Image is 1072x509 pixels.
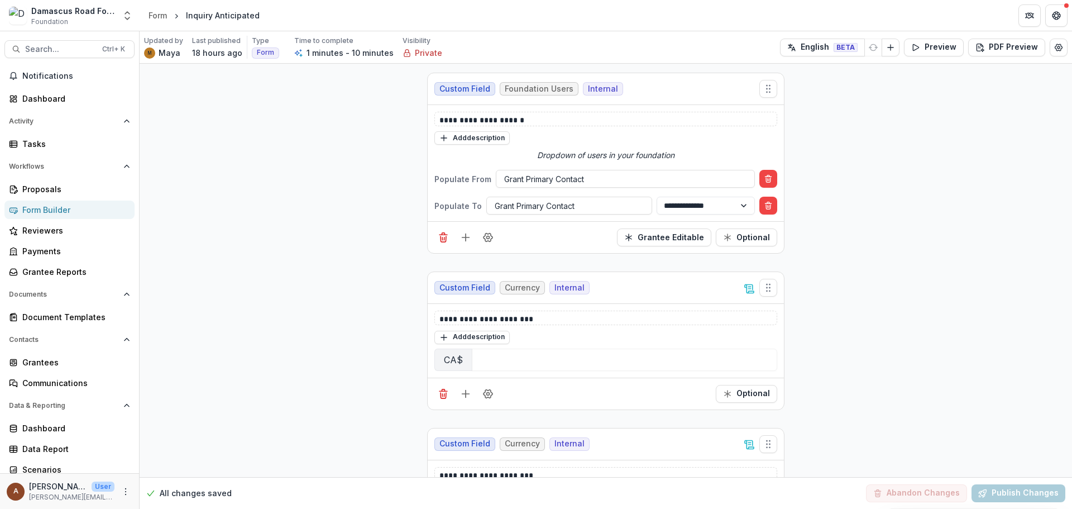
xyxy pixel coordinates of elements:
[968,39,1045,56] button: PDF Preview
[780,39,865,56] button: English BETA
[505,84,573,94] span: Foundation Users
[22,356,126,368] div: Grantees
[617,229,711,246] button: Read Only Toggle
[4,180,135,198] a: Proposals
[4,135,135,153] a: Tasks
[144,7,171,23] a: Form
[4,397,135,415] button: Open Data & Reporting
[759,197,777,215] button: Delete condition
[759,279,777,297] button: Move field
[4,67,135,85] button: Notifications
[31,17,68,27] span: Foundation
[22,225,126,236] div: Reviewers
[4,308,135,326] a: Document Templates
[9,291,119,298] span: Documents
[9,117,119,125] span: Activity
[434,173,491,185] p: Populate From
[13,488,18,495] div: Andrew
[434,131,510,145] button: Adddescription
[439,283,490,293] span: Custom Field
[537,149,674,161] i: Dropdown of users in your foundation
[252,36,269,46] p: Type
[434,385,452,403] button: Delete field
[4,201,135,219] a: Form Builder
[22,204,126,216] div: Form Builder
[434,229,452,246] button: Delete field
[4,419,135,437] a: Dashboard
[439,84,490,94] span: Custom Field
[1050,39,1068,56] button: Edit Form Settings
[22,183,126,195] div: Proposals
[192,47,242,59] p: 18 hours ago
[4,242,135,260] a: Payments
[1018,4,1041,27] button: Partners
[759,170,777,188] button: Delete condition
[22,377,126,389] div: Communications
[22,443,126,455] div: Data Report
[9,402,119,410] span: Data & Reporting
[192,36,241,46] p: Last published
[22,422,126,434] div: Dashboard
[9,7,27,25] img: Damascus Road Foundation Workflow Sandbox
[434,200,482,212] p: Populate To
[716,385,777,403] button: Required
[22,93,126,104] div: Dashboard
[9,163,119,170] span: Workflows
[882,39,899,56] button: Add Language
[29,481,87,492] p: [PERSON_NAME]
[4,374,135,392] a: Communications
[9,336,119,344] span: Contacts
[457,385,475,403] button: Add field
[25,45,95,54] span: Search...
[22,266,126,278] div: Grantee Reports
[759,80,777,98] button: Move field
[22,138,126,150] div: Tasks
[971,484,1065,502] button: Publish Changes
[100,43,127,55] div: Ctrl + K
[457,229,475,246] button: Add field
[147,51,152,55] div: Maya
[864,39,882,56] button: Refresh Translation
[144,7,264,23] nav: breadcrumb
[4,158,135,175] button: Open Workflows
[31,5,115,17] div: Damascus Road Foundation Workflow Sandbox
[415,47,442,59] p: Private
[904,39,964,56] button: Preview
[439,439,490,449] span: Custom Field
[479,229,497,246] button: Field Settings
[186,9,260,21] div: Inquiry Anticipated
[554,283,585,293] span: Internal
[144,36,183,46] p: Updated by
[22,464,126,475] div: Scenarios
[4,40,135,58] button: Search...
[294,36,353,46] p: Time to complete
[434,331,510,344] button: Adddescription
[4,353,135,372] a: Grantees
[257,49,274,56] span: Form
[160,488,232,500] p: All changes saved
[554,439,585,449] span: Internal
[1045,4,1068,27] button: Get Help
[505,283,540,293] span: Currency
[4,263,135,281] a: Grantee Reports
[4,221,135,240] a: Reviewers
[307,47,394,59] p: 1 minutes - 10 minutes
[403,36,430,46] p: Visibility
[149,9,167,21] div: Form
[434,349,472,371] div: CA$
[22,72,130,81] span: Notifications
[4,286,135,303] button: Open Documents
[505,439,540,449] span: Currency
[588,84,618,94] span: Internal
[4,440,135,458] a: Data Report
[92,482,114,492] p: User
[4,112,135,130] button: Open Activity
[4,89,135,108] a: Dashboard
[759,435,777,453] button: Move field
[4,331,135,349] button: Open Contacts
[119,485,132,498] button: More
[866,484,967,502] button: Abandon Changes
[22,311,126,323] div: Document Templates
[29,492,114,502] p: [PERSON_NAME][EMAIL_ADDRESS][DOMAIN_NAME]
[119,4,135,27] button: Open entity switcher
